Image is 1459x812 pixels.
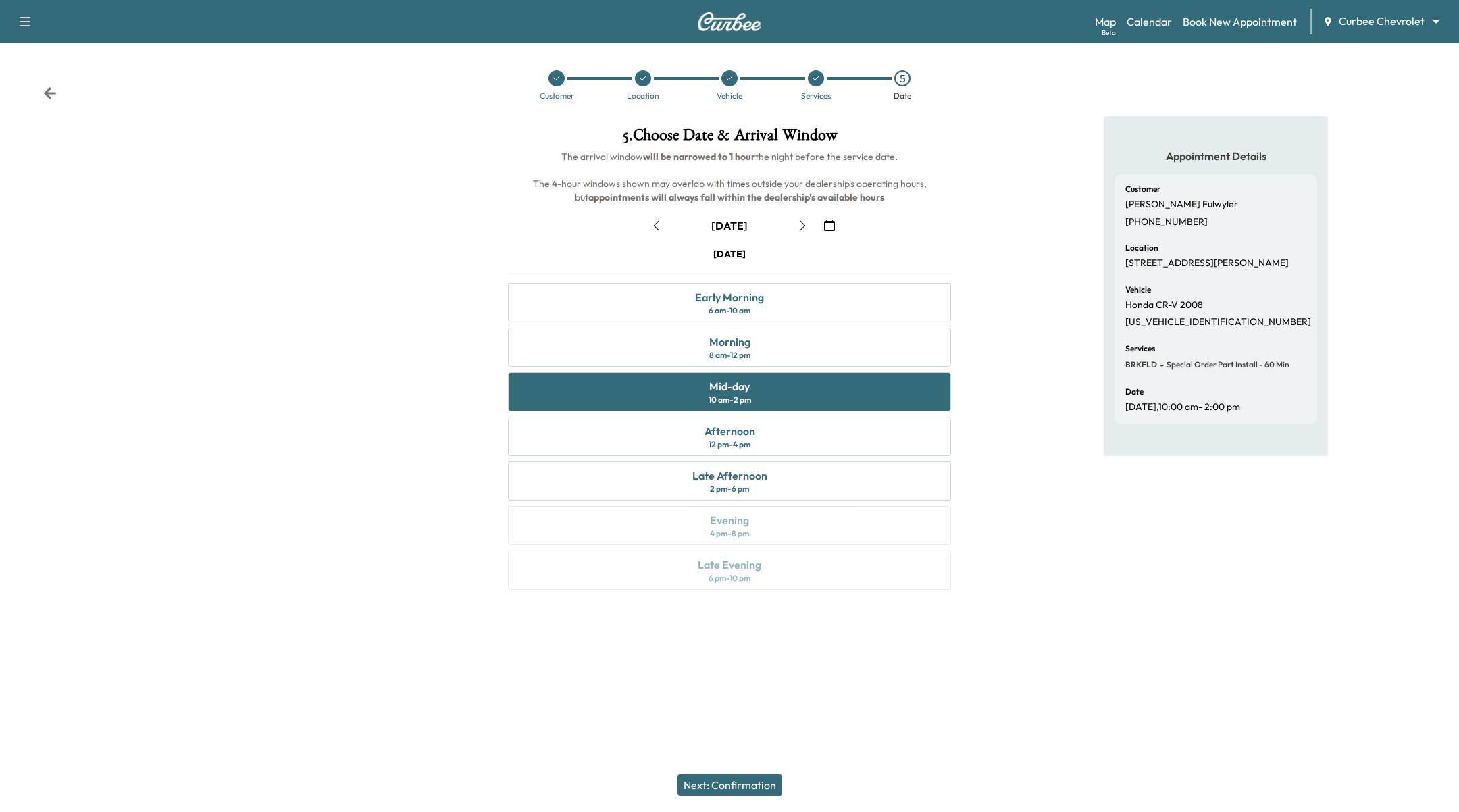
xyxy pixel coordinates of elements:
span: BRKFLD [1125,359,1157,370]
div: [DATE] [713,247,746,261]
div: Morning [709,334,750,350]
div: Afternoon [705,423,755,439]
div: 8 am - 12 pm [709,350,750,361]
div: Vehicle [717,92,742,100]
img: Curbee Logo [697,12,762,31]
div: [DATE] [711,218,748,233]
div: Location [627,92,659,100]
h6: Location [1125,244,1158,252]
div: 10 am - 2 pm [709,395,751,405]
div: 2 pm - 6 pm [710,484,749,494]
div: Customer [540,92,574,100]
h5: Appointment Details [1115,149,1317,163]
h6: Customer [1125,185,1160,193]
div: 5 [894,70,911,86]
button: Next: Confirmation [677,774,782,796]
a: MapBeta [1095,14,1116,30]
p: [PHONE_NUMBER] [1125,216,1208,228]
b: appointments will always fall within the dealership's available hours [588,191,884,203]
div: Back [43,86,57,100]
div: Mid-day [709,378,750,395]
div: Late Afternoon [692,467,767,484]
p: [PERSON_NAME] Fulwyler [1125,199,1238,211]
span: The arrival window the night before the service date. The 4-hour windows shown may overlap with t... [533,151,929,203]
div: Beta [1102,28,1116,38]
div: Services [801,92,831,100]
span: - [1157,358,1164,372]
p: Honda CR-V 2008 [1125,299,1203,311]
a: Book New Appointment [1183,14,1297,30]
h6: Date [1125,388,1144,396]
span: Curbee Chevrolet [1339,14,1425,29]
div: 12 pm - 4 pm [709,439,750,450]
span: Special Order Part Install - 60 min [1164,359,1289,370]
div: Date [894,92,911,100]
p: [DATE] , 10:00 am - 2:00 pm [1125,401,1240,413]
a: Calendar [1127,14,1172,30]
h1: 5 . Choose Date & Arrival Window [497,127,962,150]
h6: Services [1125,345,1155,353]
p: [STREET_ADDRESS][PERSON_NAME] [1125,257,1289,270]
h6: Vehicle [1125,286,1151,294]
p: [US_VEHICLE_IDENTIFICATION_NUMBER] [1125,316,1311,328]
b: will be narrowed to 1 hour [643,151,755,163]
div: Early Morning [695,289,764,305]
div: 6 am - 10 am [709,305,750,316]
